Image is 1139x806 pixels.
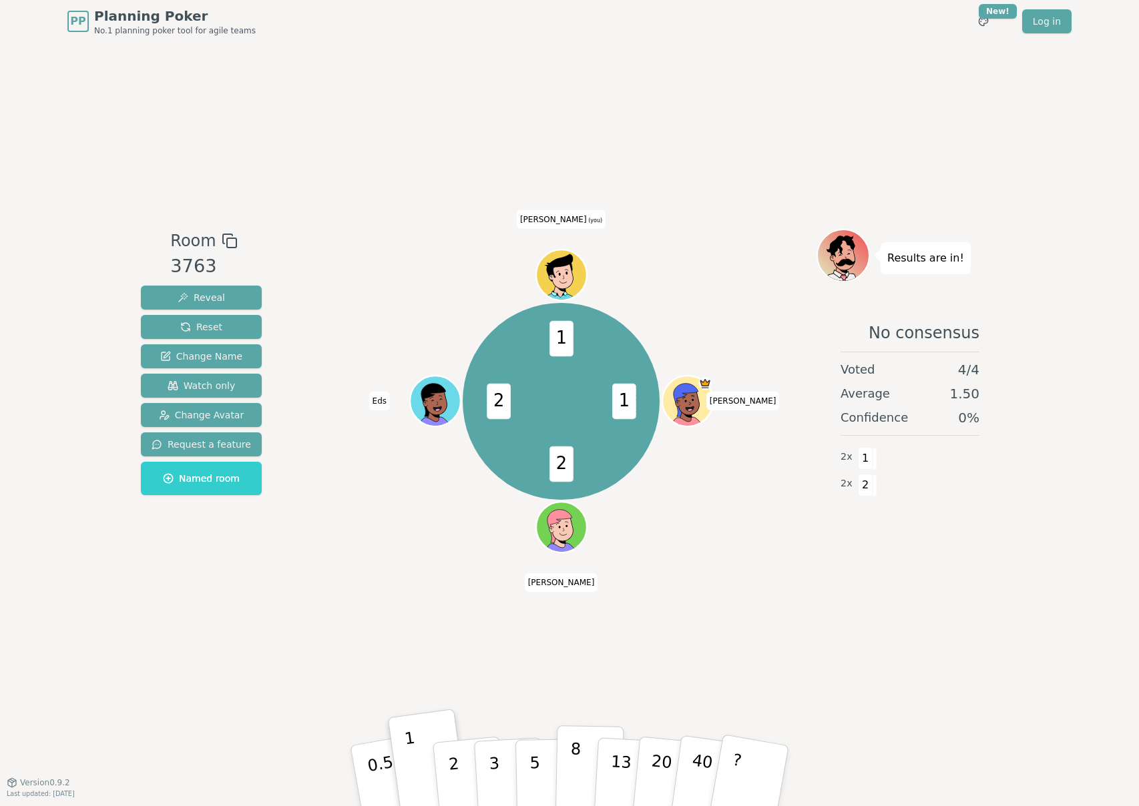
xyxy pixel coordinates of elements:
[141,403,262,427] button: Change Avatar
[141,315,262,339] button: Reset
[163,472,240,485] span: Named room
[587,218,603,224] span: (you)
[141,344,262,368] button: Change Name
[170,229,216,253] span: Room
[841,450,853,464] span: 2 x
[369,392,390,410] span: Click to change your name
[698,378,711,390] span: brandon is the host
[160,350,242,363] span: Change Name
[168,379,236,392] span: Watch only
[20,777,70,788] span: Version 0.9.2
[887,249,964,268] p: Results are in!
[178,291,225,304] span: Reveal
[537,252,585,299] button: Click to change your avatar
[858,447,873,470] span: 1
[7,777,70,788] button: Version0.9.2
[141,462,262,495] button: Named room
[141,374,262,398] button: Watch only
[7,790,75,797] span: Last updated: [DATE]
[159,408,244,422] span: Change Avatar
[841,360,875,379] span: Voted
[487,384,511,419] span: 2
[403,729,423,801] p: 1
[841,408,908,427] span: Confidence
[958,360,979,379] span: 4 / 4
[858,474,873,496] span: 2
[525,574,598,592] span: Click to change your name
[706,392,780,410] span: Click to change your name
[549,446,574,482] span: 2
[949,384,979,403] span: 1.50
[94,25,256,36] span: No.1 planning poker tool for agile teams
[612,384,636,419] span: 1
[1022,9,1072,33] a: Log in
[841,476,853,491] span: 2 x
[979,4,1017,19] div: New!
[869,322,979,344] span: No consensus
[971,9,995,33] button: New!
[958,408,979,427] span: 0 %
[152,438,251,451] span: Request a feature
[170,253,237,280] div: 3763
[180,320,222,334] span: Reset
[841,384,890,403] span: Average
[549,321,574,356] span: 1
[517,210,606,229] span: Click to change your name
[67,7,256,36] a: PPPlanning PokerNo.1 planning poker tool for agile teams
[141,286,262,310] button: Reveal
[94,7,256,25] span: Planning Poker
[70,13,85,29] span: PP
[141,432,262,456] button: Request a feature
